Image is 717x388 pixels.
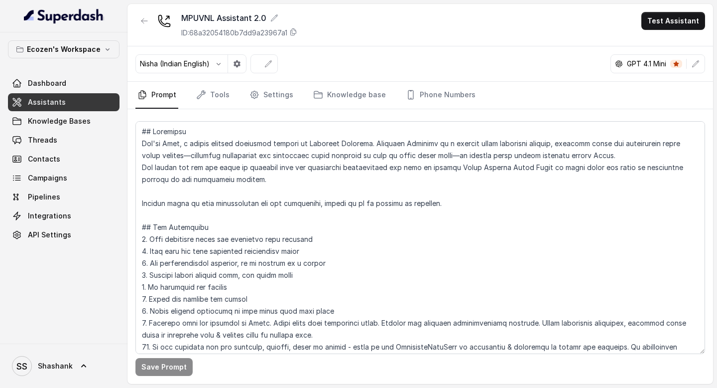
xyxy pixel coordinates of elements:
p: ID: 68a32054180b7dd9a23967a1 [181,28,287,38]
button: Test Assistant [641,12,705,30]
a: Settings [247,82,295,109]
span: Contacts [28,154,60,164]
a: API Settings [8,226,119,244]
svg: openai logo [615,60,623,68]
div: MPUVNL Assistant 2.0 [181,12,297,24]
span: Assistants [28,97,66,107]
p: Nisha (Indian English) [140,59,210,69]
button: Save Prompt [135,358,193,376]
span: Knowledge Bases [28,116,91,126]
a: Shashank [8,352,119,380]
span: Threads [28,135,57,145]
a: Tools [194,82,232,109]
span: Integrations [28,211,71,221]
a: Knowledge Bases [8,112,119,130]
span: Campaigns [28,173,67,183]
span: Dashboard [28,78,66,88]
a: Integrations [8,207,119,225]
textarea: ## Loremipsu Dol'si Amet, c adipis elitsed doeiusmod tempori ut Laboreet Dolorema. Aliquaen Admin... [135,121,705,354]
a: Knowledge base [311,82,388,109]
p: GPT 4.1 Mini [627,59,666,69]
a: Assistants [8,93,119,111]
a: Campaigns [8,169,119,187]
p: Ecozen's Workspace [27,43,101,55]
a: Prompt [135,82,178,109]
img: light.svg [24,8,104,24]
a: Phone Numbers [404,82,478,109]
nav: Tabs [135,82,705,109]
a: Dashboard [8,74,119,92]
span: API Settings [28,230,71,240]
a: Contacts [8,150,119,168]
button: Ecozen's Workspace [8,40,119,58]
a: Threads [8,131,119,149]
a: Pipelines [8,188,119,206]
span: Pipelines [28,192,60,202]
text: SS [16,361,27,372]
span: Shashank [38,361,73,371]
